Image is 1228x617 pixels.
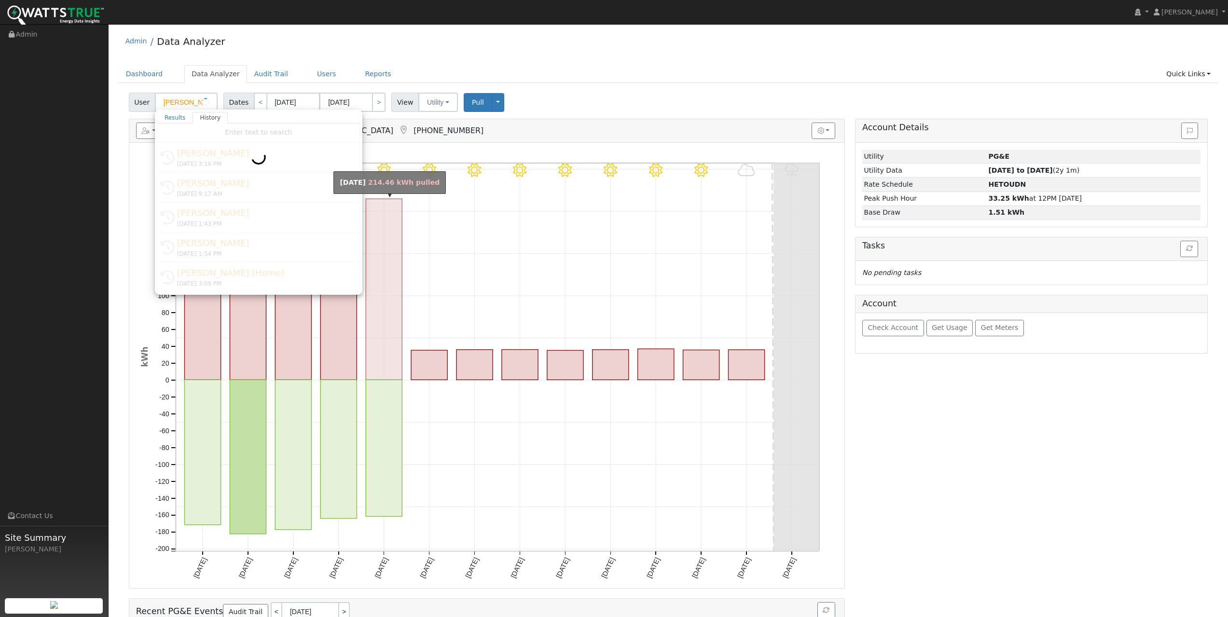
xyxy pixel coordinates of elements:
[932,324,967,331] span: Get Usage
[162,343,169,350] text: 40
[358,65,399,83] a: Reports
[988,180,1026,188] strong: G
[184,65,247,83] a: Data Analyzer
[414,126,483,135] span: [PHONE_NUMBER]
[125,37,147,45] a: Admin
[600,556,616,579] text: [DATE]
[140,346,150,367] text: kWh
[320,380,357,518] rect: onclick=""
[637,349,674,380] rect: onclick=""
[456,350,493,380] rect: onclick=""
[1159,65,1218,83] a: Quick Links
[1161,8,1218,16] span: [PERSON_NAME]
[254,93,267,112] a: <
[988,208,1024,216] strong: 1.51 kWh
[373,556,389,579] text: [DATE]
[159,393,169,401] text: -20
[230,225,266,380] rect: onclick=""
[862,178,987,192] td: Rate Schedule
[781,556,798,579] text: [DATE]
[683,350,719,380] rect: onclick=""
[418,556,435,579] text: [DATE]
[645,556,662,579] text: [DATE]
[690,556,707,579] text: [DATE]
[1181,123,1198,139] button: Issue History
[513,164,526,177] i: 9/13 - Clear
[604,164,617,177] i: 9/15 - Clear
[283,556,299,579] text: [DATE]
[5,544,103,554] div: [PERSON_NAME]
[192,556,208,579] text: [DATE]
[862,164,987,178] td: Utility Data
[50,601,58,609] img: retrieve
[159,427,169,435] text: -60
[738,164,755,177] i: 9/18 - Cloudy
[422,164,436,177] i: 9/11 - MostlyClear
[862,269,921,276] i: No pending tasks
[157,36,225,47] a: Data Analyzer
[862,123,1200,133] h5: Account Details
[310,65,344,83] a: Users
[975,320,1024,336] button: Get Meters
[193,112,228,123] a: History
[862,320,924,336] button: Check Account
[230,380,266,534] rect: onclick=""
[366,380,402,516] rect: onclick=""
[649,164,662,177] i: 9/16 - Clear
[728,350,764,380] rect: onclick=""
[464,556,480,579] text: [DATE]
[464,93,492,112] button: Pull
[862,241,1200,251] h5: Tasks
[554,556,571,579] text: [DATE]
[162,359,169,367] text: 20
[862,192,987,206] td: Peak Push Hour
[5,531,103,544] span: Site Summary
[328,556,344,579] text: [DATE]
[162,326,169,333] text: 60
[166,376,169,384] text: 0
[340,178,366,186] strong: [DATE]
[391,93,419,112] span: View
[472,98,484,106] span: Pull
[988,194,1029,202] strong: 33.25 kWh
[981,324,1019,331] span: Get Meters
[1180,241,1198,257] button: Refresh
[7,5,104,27] img: WattsTrue
[119,65,170,83] a: Dashboard
[275,380,311,530] rect: onclick=""
[184,380,221,524] rect: onclick=""
[155,478,169,485] text: -120
[926,320,973,336] button: Get Usage
[368,178,440,186] span: 214.46 kWh pulled
[247,65,295,83] a: Audit Trail
[155,545,169,553] text: -200
[411,350,447,380] rect: onclick=""
[155,494,169,502] text: -140
[162,309,169,316] text: 80
[862,206,987,219] td: Base Draw
[159,410,169,418] text: -40
[223,93,254,112] span: Dates
[155,528,169,536] text: -180
[377,164,390,177] i: 9/10 - MostlyClear
[736,556,752,579] text: [DATE]
[366,199,402,380] rect: onclick=""
[155,93,218,112] input: Select a User
[372,93,386,112] a: >
[502,350,538,380] rect: onclick=""
[547,351,583,380] rect: onclick=""
[158,292,169,300] text: 100
[237,556,254,579] text: [DATE]
[987,192,1200,206] td: at 12PM [DATE]
[694,164,708,177] i: 9/17 - Clear
[862,299,897,308] h5: Account
[558,164,572,177] i: 9/14 - Clear
[868,324,918,331] span: Check Account
[509,556,525,579] text: [DATE]
[155,511,169,519] text: -160
[592,350,628,380] rect: onclick=""
[988,166,1052,174] strong: [DATE] to [DATE]
[398,125,409,135] a: Map
[468,164,481,177] i: 9/12 - Clear
[129,93,155,112] span: User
